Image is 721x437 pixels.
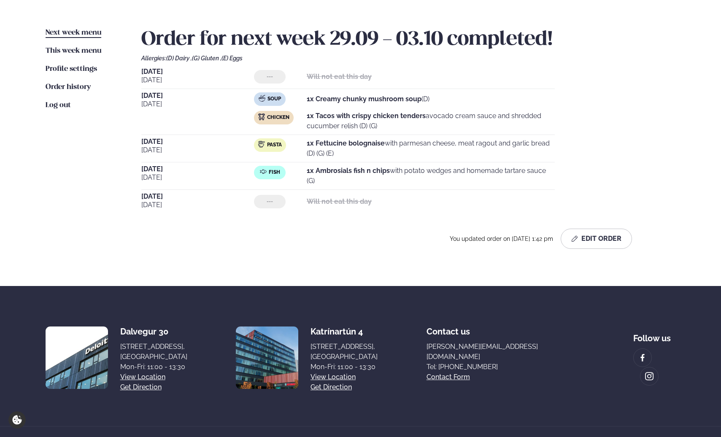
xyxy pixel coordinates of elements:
h2: Order for next week 29.09 - 03.10 completed! [141,28,675,51]
span: [DATE] [141,166,254,173]
strong: 1x Creamy chunky mushroom soup [307,95,421,103]
div: [STREET_ADDRESS], [GEOGRAPHIC_DATA] [120,342,187,362]
a: View location [120,372,165,382]
span: [DATE] [141,92,254,99]
div: Dalvegur 30 [120,326,187,337]
a: Next week menu [46,28,101,38]
div: [STREET_ADDRESS], [GEOGRAPHIC_DATA] [311,342,378,362]
a: Get direction [120,382,162,392]
a: Contact form [427,372,470,382]
div: Mon-Fri: 11:00 - 13:30 [311,362,378,372]
a: View location [311,372,356,382]
button: Edit Order [561,229,632,249]
span: Profile settings [46,65,97,73]
span: [DATE] [141,138,254,145]
div: Katrínartún 4 [311,326,378,337]
a: [PERSON_NAME][EMAIL_ADDRESS][DOMAIN_NAME] [427,342,585,362]
a: Cookie settings [8,411,26,429]
span: [DATE] [141,145,254,155]
span: This week menu [46,47,101,54]
a: Log out [46,100,71,111]
span: (E) Eggs [221,55,243,62]
span: (G) Gluten , [192,55,221,62]
span: Fish [269,169,280,176]
img: image alt [638,353,647,363]
p: (D) [307,94,429,104]
strong: 1x Tacos with crispy chicken tenders [307,112,426,120]
span: (D) Dairy , [166,55,192,62]
span: [DATE] [141,193,254,200]
span: Order history [46,84,91,91]
p: with parmesan cheese, meat ragout and garlic bread (D) (G) (E) [307,138,555,159]
a: image alt [640,367,658,385]
strong: 1x Ambrosials fish n chips [307,167,390,175]
span: [DATE] [141,75,254,85]
span: [DATE] [141,173,254,183]
span: Log out [46,102,71,109]
span: [DATE] [141,68,254,75]
strong: 1x Fettucine bolognaise [307,139,385,147]
a: This week menu [46,46,101,56]
span: --- [267,198,273,205]
img: chicken.svg [258,113,265,120]
img: soup.svg [259,95,265,102]
span: Chicken [267,114,289,121]
img: pasta.svg [258,141,265,148]
span: [DATE] [141,200,254,210]
div: Follow us [633,326,675,343]
span: Pasta [267,142,282,148]
a: image alt [634,349,651,367]
span: Soup [267,96,281,103]
span: You updated order on [DATE] 1:42 pm [450,235,557,242]
div: Allergies: [141,55,675,62]
img: fish.svg [260,168,267,175]
span: Contact us [427,320,470,337]
span: [DATE] [141,99,254,109]
a: Get direction [311,382,352,392]
p: with potato wedges and homemade tartare sauce (G) [307,166,555,186]
img: image alt [46,326,108,389]
span: Next week menu [46,29,101,36]
strong: Will not eat this day [307,197,372,205]
strong: Will not eat this day [307,73,372,81]
img: image alt [645,372,654,381]
a: Order history [46,82,91,92]
p: avocado cream sauce and shredded cucumber relish (D) (G) [307,111,555,131]
a: Tel: [PHONE_NUMBER] [427,362,585,372]
a: Profile settings [46,64,97,74]
div: Mon-Fri: 11:00 - 13:30 [120,362,187,372]
img: image alt [236,326,298,389]
span: --- [267,73,273,80]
